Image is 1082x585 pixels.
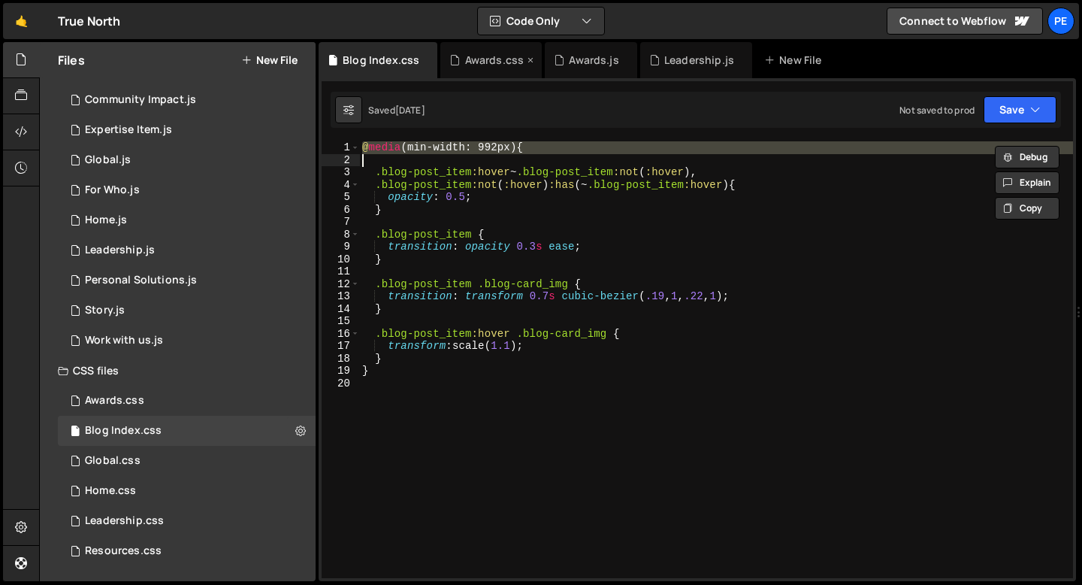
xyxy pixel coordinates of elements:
[85,123,172,137] div: Expertise Item.js
[85,183,140,197] div: For Who.js
[465,53,524,68] div: Awards.css
[322,353,360,365] div: 18
[478,8,604,35] button: Code Only
[85,214,127,227] div: Home.js
[85,454,141,468] div: Global.css
[887,8,1043,35] a: Connect to Webflow
[322,241,360,253] div: 9
[995,197,1059,220] button: Copy
[764,53,827,68] div: New File
[58,326,316,356] div: 15265/41878.js
[322,204,360,217] div: 6
[322,141,360,154] div: 1
[58,52,85,68] h2: Files
[58,265,316,296] div: 15265/41190.js
[322,166,360,179] div: 3
[322,315,360,328] div: 15
[322,229,360,241] div: 8
[322,278,360,291] div: 12
[85,484,136,498] div: Home.css
[984,96,1056,123] button: Save
[85,304,125,317] div: Story.js
[58,205,316,235] div: 15265/40175.js
[58,175,316,205] div: 15265/40950.js
[241,54,298,66] button: New File
[322,216,360,229] div: 7
[85,544,162,558] div: Resources.css
[85,93,196,107] div: Community Impact.js
[85,153,131,167] div: Global.js
[58,296,316,326] div: 15265/41470.js
[322,154,360,167] div: 2
[85,514,164,528] div: Leadership.css
[322,365,360,377] div: 19
[85,334,163,347] div: Work with us.js
[85,424,162,438] div: Blog Index.css
[322,253,360,266] div: 10
[1047,8,1074,35] a: Pe
[995,146,1059,168] button: Debug
[995,171,1059,194] button: Explain
[58,476,316,506] div: 15265/40177.css
[322,377,360,390] div: 20
[58,145,316,175] div: 15265/40084.js
[40,356,316,386] div: CSS files
[899,104,975,117] div: Not saved to prod
[85,394,144,408] div: Awards.css
[395,104,425,117] div: [DATE]
[322,303,360,316] div: 14
[58,536,316,566] div: 15265/43572.css
[58,85,316,115] div: 15265/41843.js
[322,179,360,192] div: 4
[58,386,316,416] div: 15265/42962.css
[85,244,155,257] div: Leadership.js
[569,53,618,68] div: Awards.js
[322,290,360,303] div: 13
[85,274,197,287] div: Personal Solutions.js
[322,340,360,353] div: 17
[58,115,316,145] div: 15265/41621.js
[58,235,316,265] div: 15265/41431.js
[58,12,121,30] div: True North
[58,506,316,536] div: 15265/41432.css
[322,328,360,341] div: 16
[322,191,360,204] div: 5
[3,3,40,39] a: 🤙
[664,53,734,68] div: Leadership.js
[58,416,316,446] div: 15265/41217.css
[322,265,360,278] div: 11
[343,53,419,68] div: Blog Index.css
[368,104,425,117] div: Saved
[58,446,316,476] div: 15265/40085.css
